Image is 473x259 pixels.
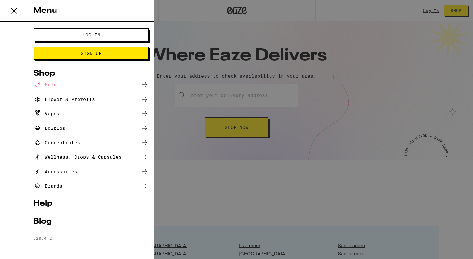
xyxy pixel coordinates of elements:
[34,200,149,208] a: Help
[34,182,62,190] div: Brands
[28,0,154,22] div: Menu
[82,33,100,37] span: Log In
[34,81,56,89] div: Sale
[34,139,149,147] a: Concentrates
[34,95,149,103] a: Flower & Prerolls
[34,124,149,132] a: Edibles
[34,70,149,78] a: Shop
[34,95,95,103] div: Flower & Prerolls
[34,28,149,41] button: Log In
[34,182,149,190] a: Brands
[4,5,47,10] span: Hi. Need any help?
[34,218,149,225] a: Blog
[34,168,149,176] a: Accessories
[34,81,149,89] a: Sale
[34,51,149,56] a: Sign Up
[34,110,149,118] a: Vapes
[34,32,149,37] a: Log In
[34,47,149,60] button: Sign Up
[34,139,80,147] div: Concentrates
[34,124,65,132] div: Edibles
[34,153,122,161] div: Wellness, Drops & Capsules
[81,51,101,56] span: Sign Up
[34,153,149,161] a: Wellness, Drops & Capsules
[34,110,59,118] div: Vapes
[34,236,52,240] span: v 20.4.2
[34,168,77,176] div: Accessories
